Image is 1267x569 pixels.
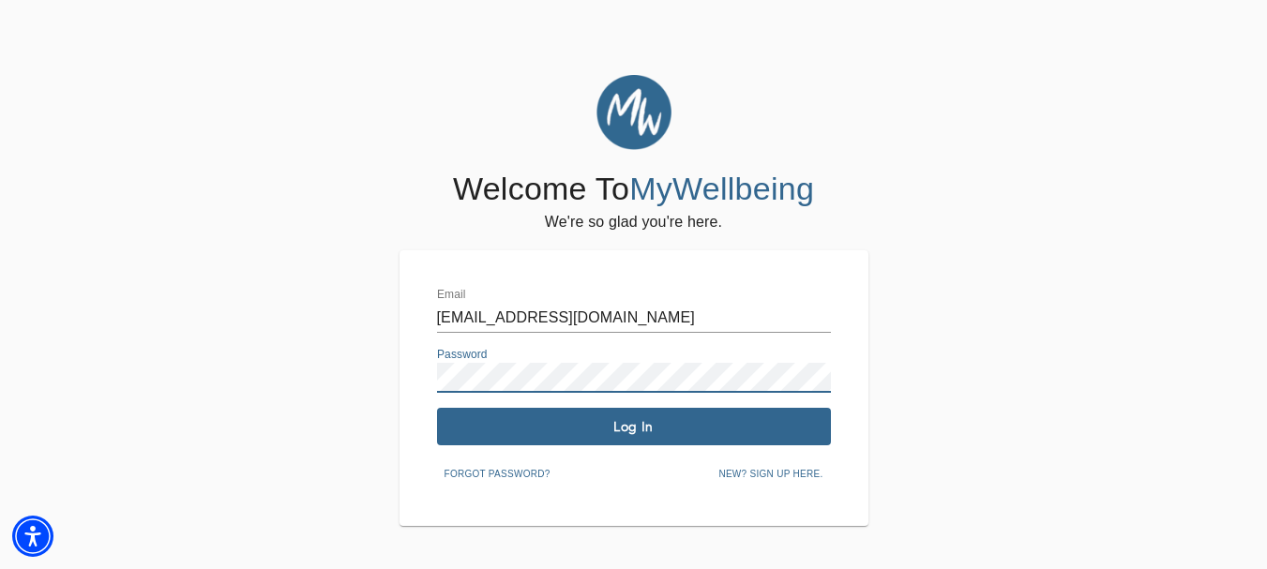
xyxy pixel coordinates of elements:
button: New? Sign up here. [711,460,830,488]
button: Forgot password? [437,460,558,488]
button: Log In [437,408,831,445]
h6: We're so glad you're here. [545,209,722,235]
label: Password [437,350,488,361]
h4: Welcome To [453,170,814,209]
span: MyWellbeing [629,171,814,206]
span: New? Sign up here. [718,466,822,483]
a: Forgot password? [437,465,558,480]
span: Forgot password? [445,466,551,483]
label: Email [437,290,466,301]
span: Log In [445,418,823,436]
div: Accessibility Menu [12,516,53,557]
img: MyWellbeing [596,75,671,150]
